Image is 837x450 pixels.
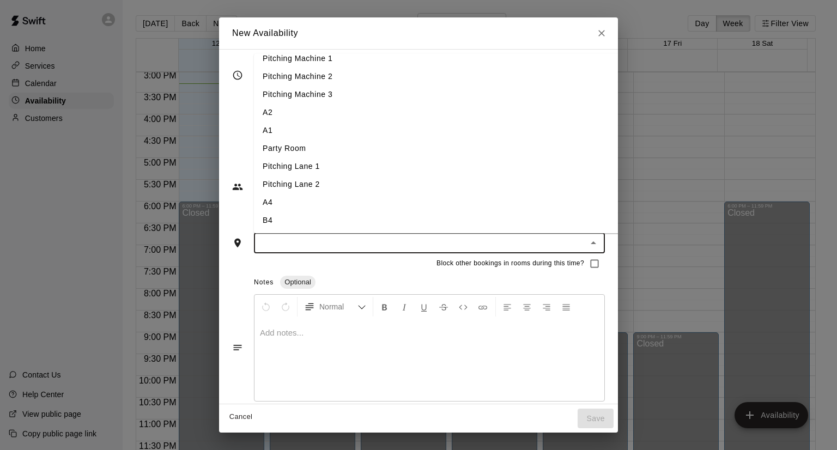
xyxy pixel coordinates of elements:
li: A1 [254,121,661,139]
button: Insert Code [454,297,472,317]
button: Insert Link [474,297,492,317]
button: Right Align [537,297,556,317]
button: Redo [276,297,295,317]
button: Justify Align [557,297,575,317]
li: Party Room [254,139,661,157]
button: Format Bold [375,297,394,317]
li: A2 [254,104,661,121]
svg: Staff [232,181,243,192]
button: Format Italics [395,297,414,317]
span: Optional [280,278,315,286]
svg: Rooms [232,238,243,248]
button: Left Align [498,297,517,317]
li: Pitching Machine 1 [254,50,661,68]
li: Pitching Lane 1 [254,157,661,175]
button: Close [586,235,601,251]
li: A4 [254,193,661,211]
span: Notes [254,278,274,286]
li: Pitching Machine 2 [254,68,661,86]
li: Pitching Machine 3 [254,86,661,104]
li: B4 [254,211,661,229]
span: Block other bookings in rooms during this time? [436,258,584,269]
h6: New Availability [232,26,298,40]
button: Close [592,23,611,43]
button: Formatting Options [300,297,371,317]
span: Normal [319,301,357,312]
button: Undo [257,297,275,317]
svg: Timing [232,70,243,81]
button: Format Strikethrough [434,297,453,317]
button: Format Underline [415,297,433,317]
button: Center Align [518,297,536,317]
button: Cancel [223,409,258,425]
li: Pitching Lane 2 [254,175,661,193]
svg: Notes [232,342,243,353]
